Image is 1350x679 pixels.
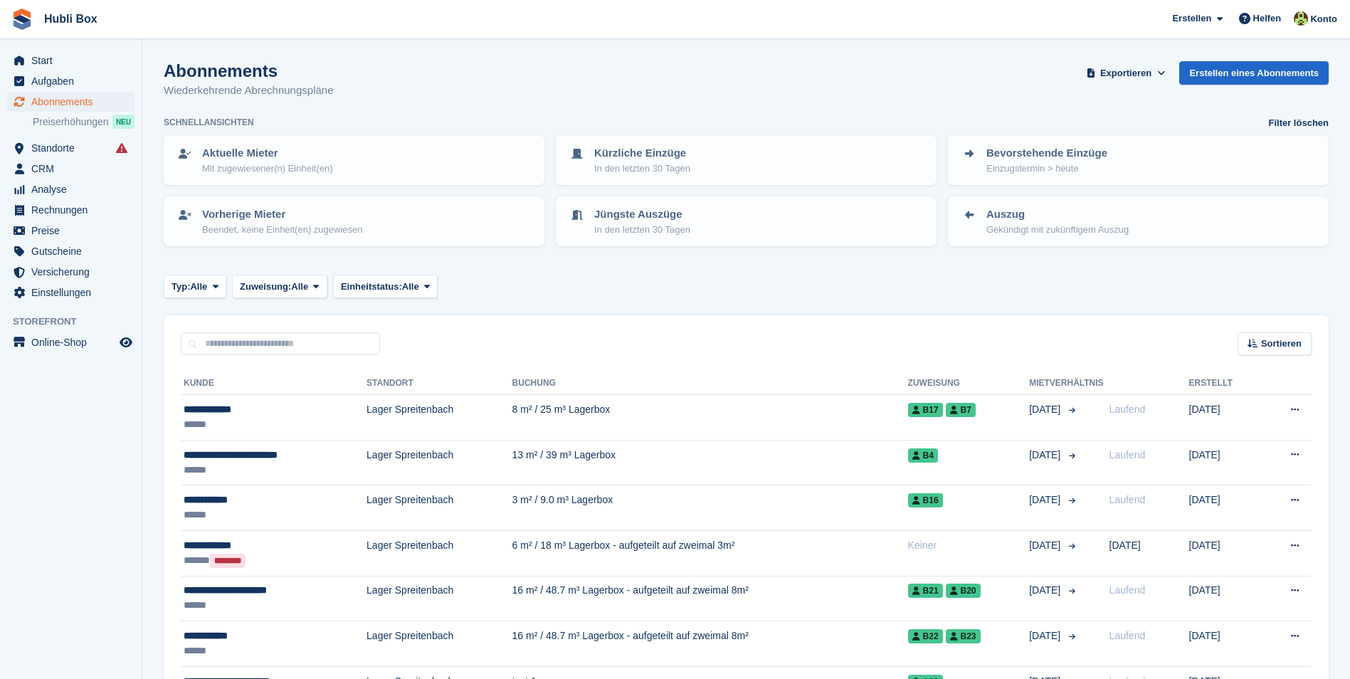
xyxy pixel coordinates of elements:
td: [DATE] [1189,621,1262,667]
th: Buchung [512,372,908,395]
span: Versicherung [31,262,117,282]
span: [DATE] [1029,493,1063,507]
span: Laufend [1109,494,1146,505]
td: 16 m² / 48.7 m³ Lagerbox - aufgeteilt auf zweimal 8m² [512,576,908,621]
span: Gutscheine [31,241,117,261]
span: Typ: [172,280,190,294]
td: Lager Spreitenbach [366,530,512,576]
a: menu [7,159,135,179]
th: Standort [366,372,512,395]
span: B4 [908,448,938,463]
h6: Schnellansichten [164,116,254,129]
p: Vorherige Mieter [202,206,362,223]
a: Vorherige Mieter Beendet, keine Einheit(en) zugewiesen [165,198,543,245]
td: Lager Spreitenbach [366,395,512,441]
span: Einheitstatus: [341,280,402,294]
th: Erstellt [1189,372,1262,395]
p: Jüngste Auszüge [594,206,690,223]
p: Gekündigt mit zukünftigem Auszug [986,223,1129,237]
a: Filter löschen [1268,116,1329,130]
a: Vorschau-Shop [117,334,135,351]
span: CRM [31,159,117,179]
a: Speisekarte [7,332,135,352]
span: B22 [908,629,943,643]
p: Beendet, keine Einheit(en) zugewiesen [202,223,362,237]
span: Preiserhöhungen [33,115,109,129]
span: Helfen [1253,11,1282,26]
td: [DATE] [1189,485,1262,531]
a: menu [7,283,135,302]
td: Lager Spreitenbach [366,621,512,667]
span: Preise [31,221,117,241]
td: Lager Spreitenbach [366,576,512,621]
div: Keiner [908,538,1030,553]
a: menu [7,51,135,70]
a: menu [7,179,135,199]
img: Luca Space4you [1294,11,1308,26]
span: Erstellen [1172,11,1211,26]
button: Zuweisung: Alle [232,275,327,298]
td: 8 m² / 25 m³ Lagerbox [512,395,908,441]
span: Laufend [1109,630,1146,641]
button: Einheitstatus: Alle [333,275,438,298]
span: Sortieren [1261,337,1302,351]
td: [DATE] [1189,440,1262,485]
span: B17 [908,403,943,417]
a: Jüngste Auszüge In den letzten 30 Tagen [557,198,935,245]
span: Standorte [31,138,117,158]
span: Analyse [31,179,117,199]
button: Typ: Alle [164,275,226,298]
a: Aktuelle Mieter Mit zugewiesener(n) Einheit(en) [165,137,543,184]
a: menu [7,71,135,91]
span: Aufgaben [31,71,117,91]
span: [DATE] [1029,583,1063,598]
img: stora-icon-8386f47178a22dfd0bd8f6a31ec36ba5ce8667c1dd55bd0f319d3a0aa187defe.svg [11,9,33,30]
p: Bevorstehende Einzüge [986,145,1107,162]
span: B16 [908,493,943,507]
p: Kürzliche Einzüge [594,145,690,162]
a: menu [7,241,135,261]
span: Zuweisung: [240,280,291,294]
a: Preiserhöhungen NEU [33,114,135,130]
a: menu [7,92,135,112]
th: Mietverhältnis [1029,372,1103,395]
td: Lager Spreitenbach [366,485,512,531]
a: menu [7,221,135,241]
span: Konto [1310,12,1337,26]
p: Einzugstermin > heute [986,162,1107,176]
span: Exportieren [1100,66,1151,80]
th: Zuweisung [908,372,1030,395]
p: Wiederkehrende Abrechnungspläne [164,83,334,99]
i: Es sind Fehler bei der Synchronisierung von Smart-Einträgen aufgetreten [116,142,127,154]
td: [DATE] [1189,576,1262,621]
a: Erstellen eines Abonnements [1179,61,1329,85]
a: menu [7,262,135,282]
th: Kunde [181,372,366,395]
span: [DATE] [1029,402,1063,417]
td: [DATE] [1189,530,1262,576]
span: Einstellungen [31,283,117,302]
a: Bevorstehende Einzüge Einzugstermin > heute [949,137,1327,184]
a: menu [7,200,135,220]
td: 13 m² / 39 m³ Lagerbox [512,440,908,485]
td: 3 m² / 9.0 m³ Lagerbox [512,485,908,531]
span: Laufend [1109,449,1146,460]
span: Alle [291,280,308,294]
span: Storefront [13,315,142,329]
span: [DATE] [1029,628,1063,643]
td: 6 m² / 18 m³ Lagerbox - aufgeteilt auf zweimal 3m² [512,530,908,576]
span: [DATE] [1029,448,1063,463]
span: Alle [190,280,207,294]
span: Laufend [1109,584,1146,596]
td: [DATE] [1189,395,1262,441]
span: [DATE] [1029,538,1063,553]
button: Exportieren [1084,61,1169,85]
span: Laufend [1109,404,1146,415]
span: [DATE] [1109,539,1141,551]
span: Abonnements [31,92,117,112]
span: B20 [946,584,981,598]
span: B23 [946,629,981,643]
span: B21 [908,584,943,598]
td: 16 m² / 48.7 m³ Lagerbox - aufgeteilt auf zweimal 8m² [512,621,908,667]
p: Aktuelle Mieter [202,145,333,162]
